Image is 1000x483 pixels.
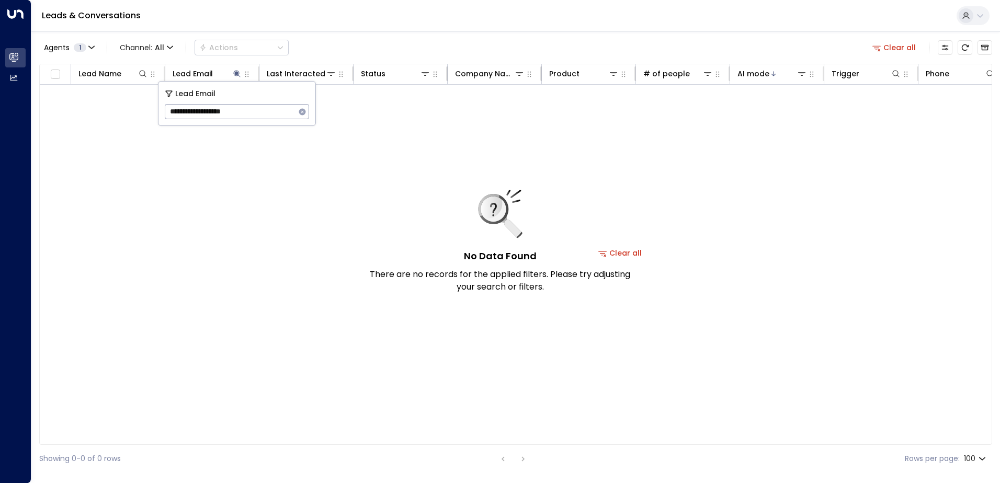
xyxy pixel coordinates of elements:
[455,67,525,80] div: Company Name
[42,9,141,21] a: Leads & Conversations
[938,40,952,55] button: Customize
[926,67,949,80] div: Phone
[832,67,859,80] div: Trigger
[195,40,289,55] button: Actions
[964,451,988,466] div: 100
[455,67,514,80] div: Company Name
[195,40,289,55] div: Button group with a nested menu
[78,67,148,80] div: Lead Name
[199,43,238,52] div: Actions
[737,67,807,80] div: AI mode
[496,452,530,465] nav: pagination navigation
[267,67,325,80] div: Last Interacted
[78,67,121,80] div: Lead Name
[464,249,537,263] h5: No Data Found
[643,67,713,80] div: # of people
[155,43,164,52] span: All
[549,67,619,80] div: Product
[49,68,62,81] span: Toggle select all
[978,40,992,55] button: Archived Leads
[643,67,690,80] div: # of people
[39,453,121,464] div: Showing 0-0 of 0 rows
[361,67,430,80] div: Status
[74,43,86,52] span: 1
[926,67,995,80] div: Phone
[868,40,921,55] button: Clear all
[832,67,901,80] div: Trigger
[44,44,70,51] span: Agents
[173,67,213,80] div: Lead Email
[905,453,960,464] label: Rows per page:
[549,67,579,80] div: Product
[361,67,385,80] div: Status
[173,67,242,80] div: Lead Email
[369,268,631,293] p: There are no records for the applied filters. Please try adjusting your search or filters.
[116,40,177,55] button: Channel:All
[267,67,336,80] div: Last Interacted
[737,67,769,80] div: AI mode
[116,40,177,55] span: Channel:
[39,40,98,55] button: Agents1
[958,40,972,55] span: Refresh
[175,88,215,100] span: Lead Email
